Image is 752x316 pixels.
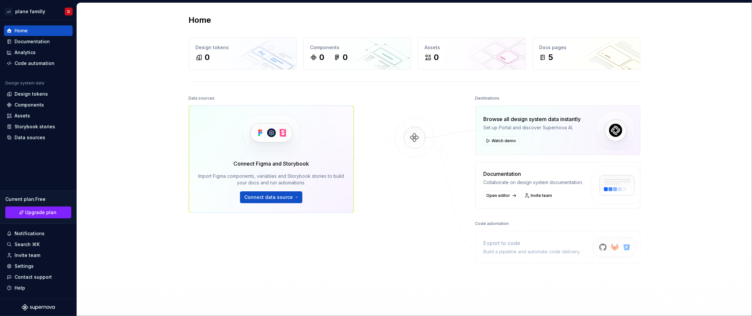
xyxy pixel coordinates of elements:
[475,94,500,103] div: Destinations
[418,37,526,70] a: Assets0
[4,36,73,47] a: Documentation
[4,228,73,239] button: Notifications
[233,160,309,168] div: Connect Figma and Storybook
[5,196,71,203] div: Current plan : Free
[15,38,50,45] div: Documentation
[5,206,71,218] button: Upgrade plan
[310,44,404,51] div: Components
[4,239,73,250] button: Search ⌘K
[15,60,54,67] div: Code automation
[4,272,73,282] button: Contact support
[5,8,13,16] div: ات
[15,263,34,269] div: Settings
[484,179,583,186] div: Collaborate on design system documentation.
[523,191,555,200] a: Invite team
[15,230,45,237] div: Notifications
[320,52,325,63] div: 0
[4,25,73,36] a: Home
[4,47,73,58] a: Analytics
[25,209,57,216] span: Upgrade plan
[484,191,519,200] a: Open editor
[189,94,215,103] div: Data sources
[15,102,44,108] div: Components
[484,239,581,247] div: Export to code
[15,285,25,291] div: Help
[343,52,348,63] div: 0
[532,37,640,70] a: Docs pages5
[434,52,439,63] div: 0
[15,274,52,280] div: Contact support
[487,193,510,198] span: Open editor
[15,241,40,248] div: Search ⌘K
[244,194,293,201] span: Connect data source
[484,170,583,178] div: Documentation
[484,115,581,123] div: Browse all design system data instantly
[15,91,48,97] div: Design tokens
[484,248,581,255] div: Build a pipeline and automate code delivery.
[492,138,516,143] span: Watch demo
[531,193,552,198] span: Invite team
[425,44,519,51] div: Assets
[15,27,28,34] div: Home
[4,261,73,271] a: Settings
[67,9,70,14] div: D
[4,250,73,261] a: Invite team
[15,8,45,15] div: plane familly
[539,44,633,51] div: Docs pages
[484,136,519,145] button: Watch demo
[189,15,211,25] h2: Home
[205,52,210,63] div: 0
[196,44,290,51] div: Design tokens
[5,80,44,86] div: Design system data
[15,123,55,130] div: Storybook stories
[4,89,73,99] a: Design tokens
[15,252,40,259] div: Invite team
[189,37,297,70] a: Design tokens0
[240,191,302,203] button: Connect data source
[4,100,73,110] a: Components
[1,4,75,18] button: اتplane famillyD
[198,173,344,186] div: Import Figma components, variables and Storybook stories to build your docs and run automations.
[15,134,45,141] div: Data sources
[4,121,73,132] a: Storybook stories
[22,304,55,311] svg: Supernova Logo
[15,112,30,119] div: Assets
[4,111,73,121] a: Assets
[484,124,581,131] div: Set up Portal and discover Supernova AI.
[549,52,553,63] div: 5
[4,283,73,293] button: Help
[475,219,509,228] div: Code automation
[15,49,36,56] div: Analytics
[4,58,73,69] a: Code automation
[303,37,411,70] a: Components00
[4,132,73,143] a: Data sources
